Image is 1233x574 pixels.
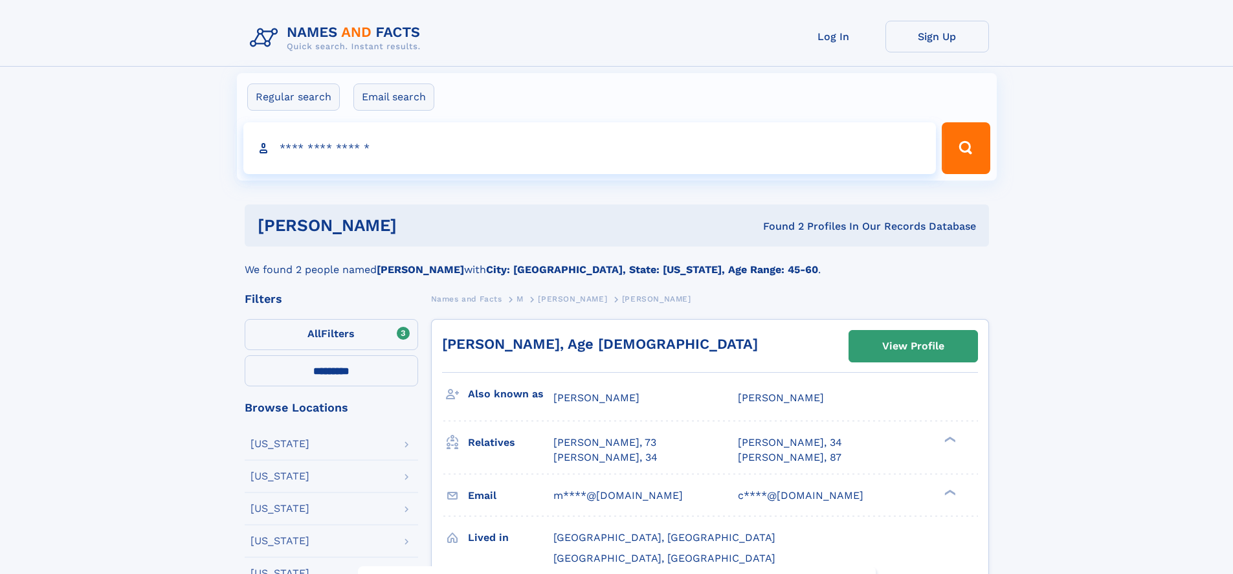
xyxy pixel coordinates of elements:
[353,83,434,111] label: Email search
[250,471,309,481] div: [US_STATE]
[245,21,431,56] img: Logo Names and Facts
[258,217,580,234] h1: [PERSON_NAME]
[442,336,758,352] a: [PERSON_NAME], Age [DEMOGRAPHIC_DATA]
[245,319,418,350] label: Filters
[250,439,309,449] div: [US_STATE]
[377,263,464,276] b: [PERSON_NAME]
[738,392,824,404] span: [PERSON_NAME]
[250,536,309,546] div: [US_STATE]
[468,383,553,405] h3: Also known as
[553,450,658,465] a: [PERSON_NAME], 34
[247,83,340,111] label: Regular search
[553,552,775,564] span: [GEOGRAPHIC_DATA], [GEOGRAPHIC_DATA]
[942,122,990,174] button: Search Button
[243,122,937,174] input: search input
[553,531,775,544] span: [GEOGRAPHIC_DATA], [GEOGRAPHIC_DATA]
[738,450,841,465] a: [PERSON_NAME], 87
[431,291,502,307] a: Names and Facts
[782,21,885,52] a: Log In
[849,331,977,362] a: View Profile
[468,485,553,507] h3: Email
[486,263,818,276] b: City: [GEOGRAPHIC_DATA], State: [US_STATE], Age Range: 45-60
[517,291,524,307] a: M
[738,436,842,450] a: [PERSON_NAME], 34
[245,247,989,278] div: We found 2 people named with .
[517,294,524,304] span: M
[307,327,321,340] span: All
[941,436,957,444] div: ❯
[580,219,976,234] div: Found 2 Profiles In Our Records Database
[553,392,639,404] span: [PERSON_NAME]
[941,488,957,496] div: ❯
[622,294,691,304] span: [PERSON_NAME]
[468,432,553,454] h3: Relatives
[885,21,989,52] a: Sign Up
[245,402,418,414] div: Browse Locations
[553,436,656,450] a: [PERSON_NAME], 73
[538,294,607,304] span: [PERSON_NAME]
[468,527,553,549] h3: Lived in
[538,291,607,307] a: [PERSON_NAME]
[250,503,309,514] div: [US_STATE]
[245,293,418,305] div: Filters
[882,331,944,361] div: View Profile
